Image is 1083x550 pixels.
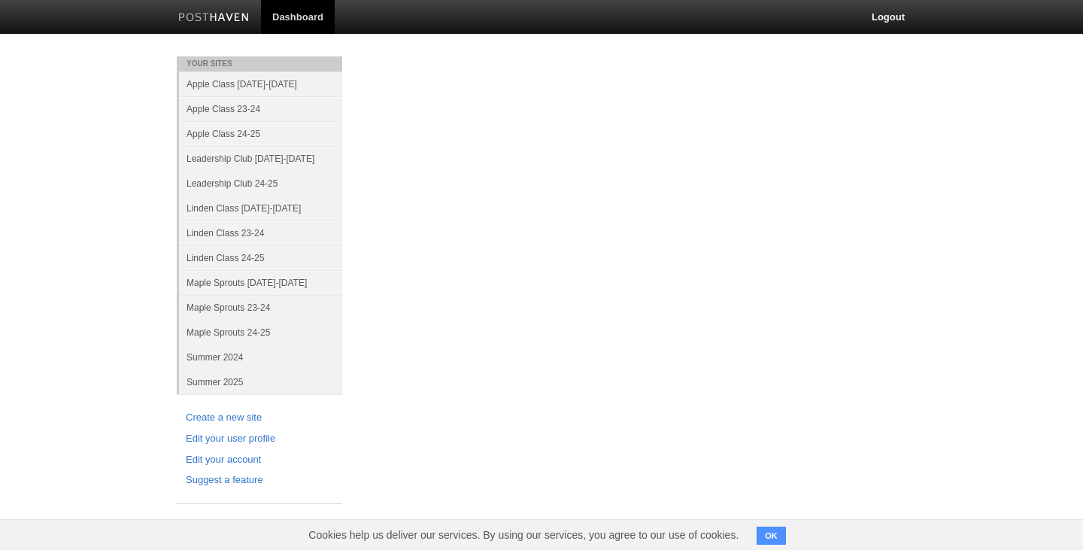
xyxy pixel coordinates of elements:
[179,121,342,146] a: Apple Class 24-25
[179,320,342,345] a: Maple Sprouts 24-25
[179,369,342,394] a: Summer 2025
[186,410,333,426] a: Create a new site
[179,196,342,220] a: Linden Class [DATE]-[DATE]
[178,13,250,24] img: Posthaven-bar
[179,171,342,196] a: Leadership Club 24-25
[179,220,342,245] a: Linden Class 23-24
[179,345,342,369] a: Summer 2024
[179,245,342,270] a: Linden Class 24-25
[179,71,342,96] a: Apple Class [DATE]-[DATE]
[179,295,342,320] a: Maple Sprouts 23-24
[757,527,786,545] button: OK
[186,431,333,447] a: Edit your user profile
[179,270,342,295] a: Maple Sprouts [DATE]-[DATE]
[177,56,342,71] li: Your Sites
[186,473,333,488] a: Suggest a feature
[293,520,754,550] span: Cookies help us deliver our services. By using our services, you agree to our use of cookies.
[179,146,342,171] a: Leadership Club [DATE]-[DATE]
[179,96,342,121] a: Apple Class 23-24
[186,452,333,468] a: Edit your account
